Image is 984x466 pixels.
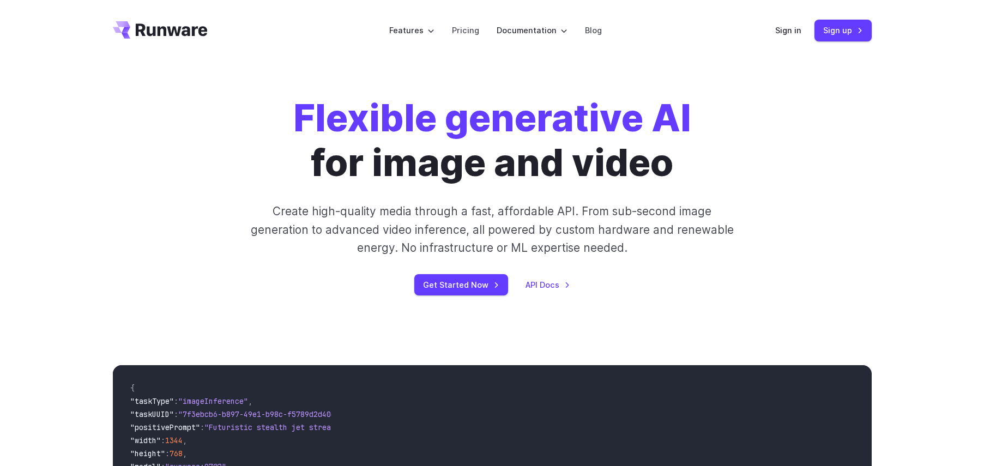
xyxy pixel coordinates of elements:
span: 1344 [165,435,183,445]
span: : [200,422,204,432]
label: Features [389,24,434,37]
span: : [165,449,170,458]
a: Pricing [452,24,479,37]
span: : [161,435,165,445]
strong: Flexible generative AI [293,95,691,140]
a: Sign up [814,20,872,41]
span: , [183,449,187,458]
span: "taskType" [130,396,174,406]
a: Sign in [775,24,801,37]
a: Get Started Now [414,274,508,295]
label: Documentation [497,24,568,37]
a: API Docs [526,279,570,291]
h1: for image and video [293,96,691,185]
a: Blog [585,24,602,37]
span: "taskUUID" [130,409,174,419]
span: , [183,435,187,445]
span: "width" [130,435,161,445]
span: : [174,396,178,406]
span: "imageInference" [178,396,248,406]
span: , [248,396,252,406]
span: "height" [130,449,165,458]
span: "positivePrompt" [130,422,200,432]
span: { [130,383,135,393]
span: "7f3ebcb6-b897-49e1-b98c-f5789d2d40d7" [178,409,344,419]
p: Create high-quality media through a fast, affordable API. From sub-second image generation to adv... [249,202,735,257]
span: : [174,409,178,419]
span: "Futuristic stealth jet streaking through a neon-lit cityscape with glowing purple exhaust" [204,422,601,432]
span: 768 [170,449,183,458]
a: Go to / [113,21,208,39]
